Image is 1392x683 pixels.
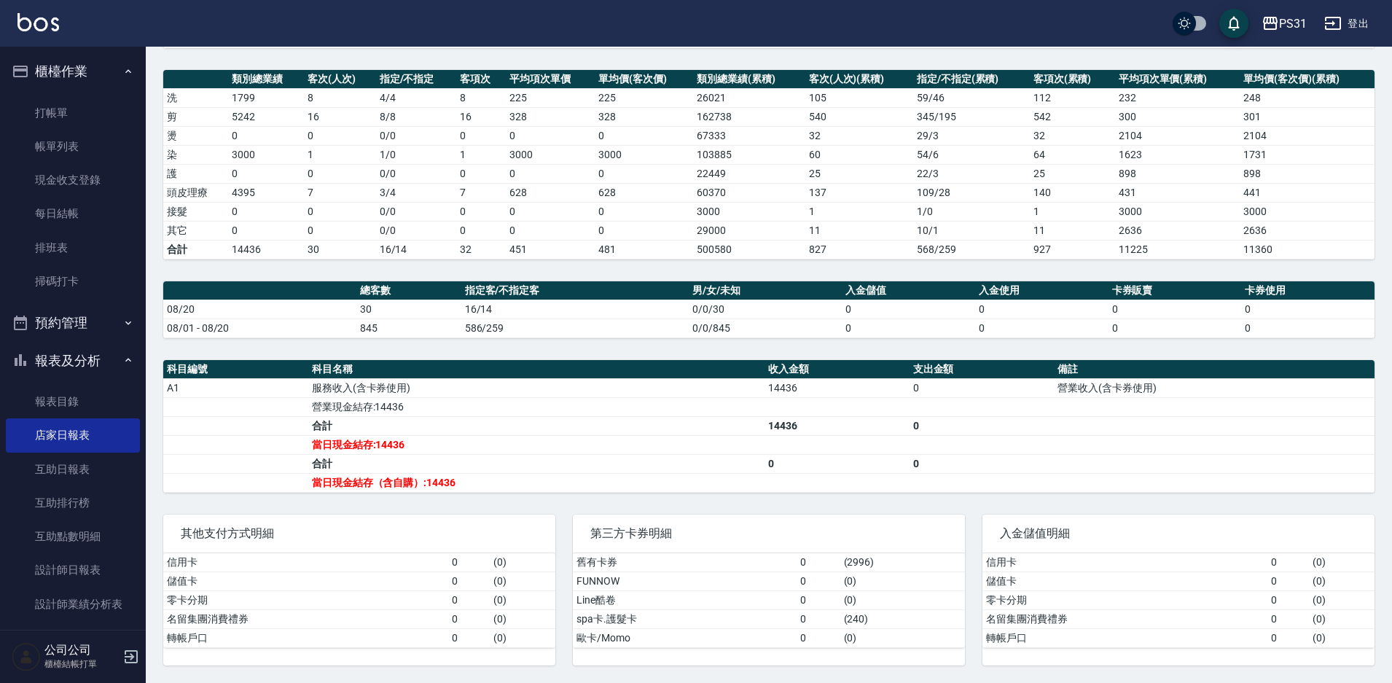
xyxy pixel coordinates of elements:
[805,183,913,202] td: 137
[1267,553,1310,572] td: 0
[17,13,59,31] img: Logo
[693,70,805,89] th: 類別總業績(累積)
[689,281,842,300] th: 男/女/未知
[913,221,1030,240] td: 10 / 1
[456,145,506,164] td: 1
[163,628,448,647] td: 轉帳戶口
[975,300,1108,319] td: 0
[163,360,308,379] th: 科目編號
[1115,88,1240,107] td: 232
[163,126,228,145] td: 燙
[356,300,461,319] td: 30
[163,553,448,572] td: 信用卡
[1240,221,1375,240] td: 2636
[461,300,689,319] td: 16/14
[797,609,840,628] td: 0
[376,107,457,126] td: 8 / 8
[595,145,693,164] td: 3000
[376,221,457,240] td: 0 / 0
[765,416,910,435] td: 14436
[304,126,376,145] td: 0
[1054,378,1375,397] td: 營業收入(含卡券使用)
[1115,202,1240,221] td: 3000
[490,609,555,628] td: ( 0 )
[1054,360,1375,379] th: 備註
[448,628,490,647] td: 0
[6,96,140,130] a: 打帳單
[1030,70,1115,89] th: 客項次(累積)
[805,221,913,240] td: 11
[506,107,595,126] td: 328
[913,183,1030,202] td: 109 / 28
[376,183,457,202] td: 3 / 4
[1030,202,1115,221] td: 1
[308,435,765,454] td: 當日現金結存:14436
[304,107,376,126] td: 16
[308,473,765,492] td: 當日現金結存（含自購）:14436
[163,240,228,259] td: 合計
[913,107,1030,126] td: 345 / 195
[840,590,965,609] td: ( 0 )
[1240,88,1375,107] td: 248
[910,454,1055,473] td: 0
[910,416,1055,435] td: 0
[1267,571,1310,590] td: 0
[490,571,555,590] td: ( 0 )
[6,52,140,90] button: 櫃檯作業
[6,453,140,486] a: 互助日報表
[456,70,506,89] th: 客項次
[376,164,457,183] td: 0 / 0
[163,360,1375,493] table: a dense table
[506,70,595,89] th: 平均項次單價
[304,202,376,221] td: 0
[1115,145,1240,164] td: 1623
[805,202,913,221] td: 1
[6,130,140,163] a: 帳單列表
[1240,202,1375,221] td: 3000
[595,202,693,221] td: 0
[693,202,805,221] td: 3000
[805,107,913,126] td: 540
[1030,88,1115,107] td: 112
[6,621,140,655] a: 設計師排行榜
[1279,15,1307,33] div: PS31
[308,360,765,379] th: 科目名稱
[1108,319,1242,337] td: 0
[595,70,693,89] th: 單均價(客次價)
[1240,164,1375,183] td: 898
[1256,9,1313,39] button: PS31
[228,107,304,126] td: 5242
[913,70,1030,89] th: 指定/不指定(累積)
[163,571,448,590] td: 儲值卡
[163,609,448,628] td: 名留集團消費禮券
[456,107,506,126] td: 16
[1267,590,1310,609] td: 0
[595,126,693,145] td: 0
[693,240,805,259] td: 500580
[163,183,228,202] td: 頭皮理療
[1267,628,1310,647] td: 0
[1240,240,1375,259] td: 11360
[913,88,1030,107] td: 59 / 46
[163,378,308,397] td: A1
[689,319,842,337] td: 0/0/845
[6,265,140,298] a: 掃碼打卡
[506,221,595,240] td: 0
[1219,9,1248,38] button: save
[1115,70,1240,89] th: 平均項次單價(累積)
[910,360,1055,379] th: 支出金額
[163,202,228,221] td: 接髮
[1115,164,1240,183] td: 898
[1267,609,1310,628] td: 0
[456,221,506,240] td: 0
[376,202,457,221] td: 0 / 0
[913,164,1030,183] td: 22 / 3
[573,553,797,572] td: 舊有卡券
[982,590,1267,609] td: 零卡分期
[913,202,1030,221] td: 1 / 0
[6,197,140,230] a: 每日結帳
[163,164,228,183] td: 護
[163,281,1375,338] table: a dense table
[228,221,304,240] td: 0
[693,126,805,145] td: 67333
